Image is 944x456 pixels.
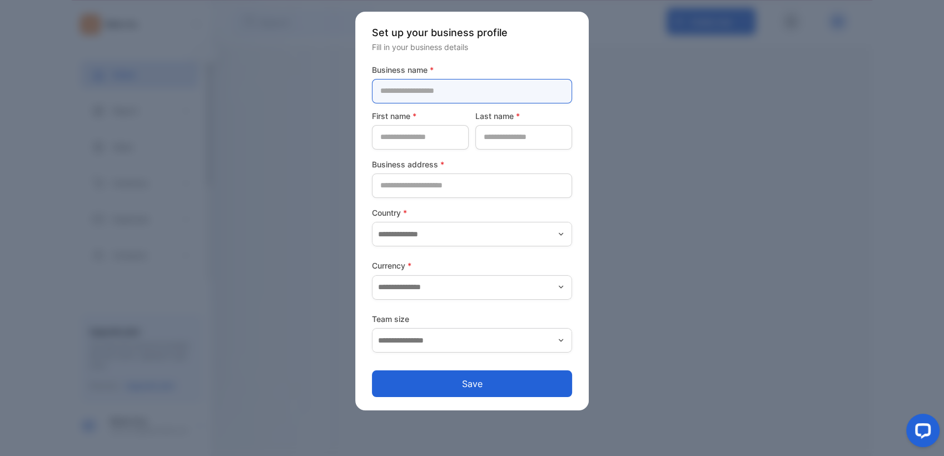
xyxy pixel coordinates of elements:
button: Save [372,370,572,397]
label: Country [372,207,572,219]
label: Currency [372,260,572,271]
p: Fill in your business details [372,41,572,53]
p: Set up your business profile [372,25,572,40]
label: Business name [372,64,572,76]
label: Business address [372,158,572,170]
label: First name [372,110,469,122]
label: Last name [475,110,572,122]
iframe: LiveChat chat widget [897,409,944,456]
label: Team size [372,313,572,325]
